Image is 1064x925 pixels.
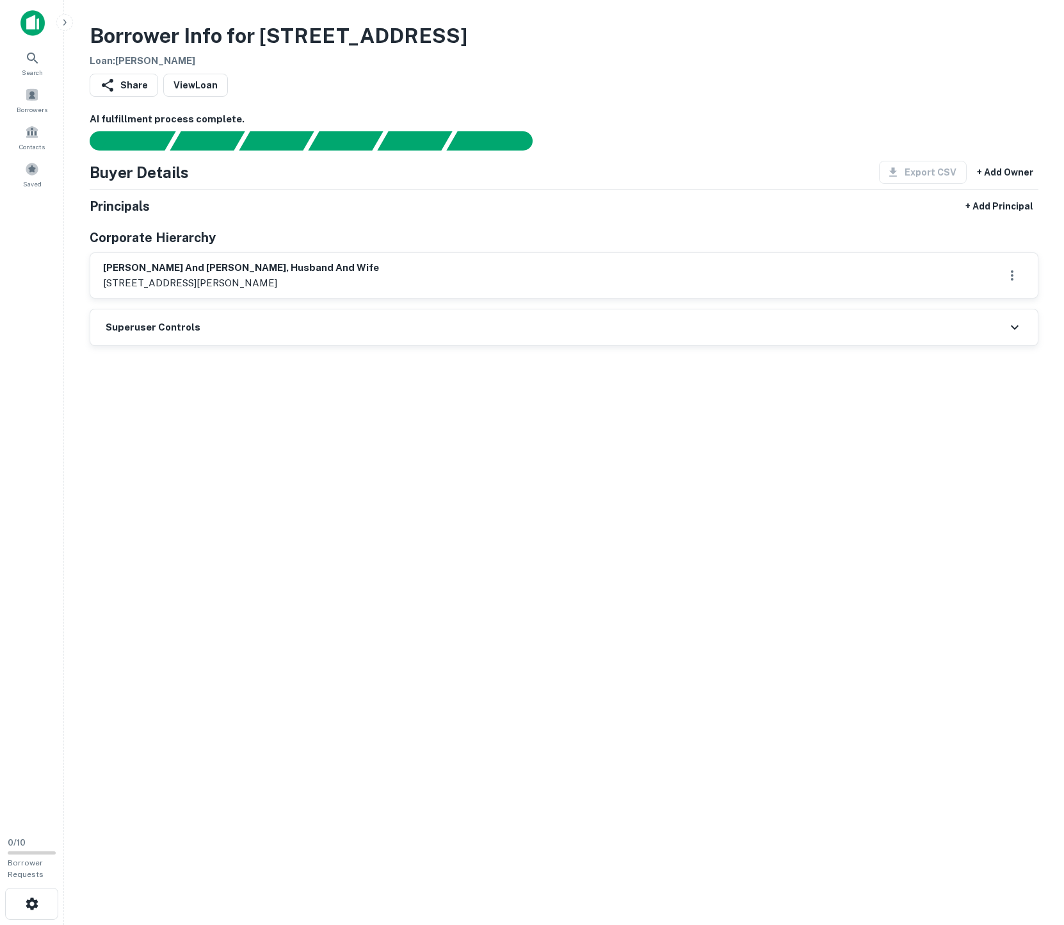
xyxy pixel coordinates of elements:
[90,197,150,216] h5: Principals
[19,142,45,152] span: Contacts
[4,83,60,117] a: Borrowers
[1000,823,1064,884] iframe: Chat Widget
[90,54,467,69] h6: Loan : [PERSON_NAME]
[8,838,26,847] span: 0 / 10
[23,179,42,189] span: Saved
[20,10,45,36] img: capitalize-icon.png
[447,131,548,151] div: AI fulfillment process complete.
[972,161,1038,184] button: + Add Owner
[90,112,1038,127] h6: AI fulfillment process complete.
[90,161,189,184] h4: Buyer Details
[90,74,158,97] button: Share
[8,858,44,879] span: Borrower Requests
[4,120,60,154] a: Contacts
[308,131,383,151] div: Principals found, AI now looking for contact information...
[17,104,47,115] span: Borrowers
[74,131,170,151] div: Sending borrower request to AI...
[90,20,467,51] h3: Borrower Info for [STREET_ADDRESS]
[170,131,245,151] div: Your request is received and processing...
[103,275,379,291] p: [STREET_ADDRESS][PERSON_NAME]
[163,74,228,97] a: ViewLoan
[377,131,452,151] div: Principals found, still searching for contact information. This may take time...
[106,320,200,335] h6: Superuser Controls
[22,67,43,78] span: Search
[4,45,60,80] a: Search
[4,157,60,192] a: Saved
[103,261,379,275] h6: [PERSON_NAME] and [PERSON_NAME], husband and wife
[960,195,1038,218] button: + Add Principal
[90,228,216,247] h5: Corporate Hierarchy
[239,131,314,151] div: Documents found, AI parsing details...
